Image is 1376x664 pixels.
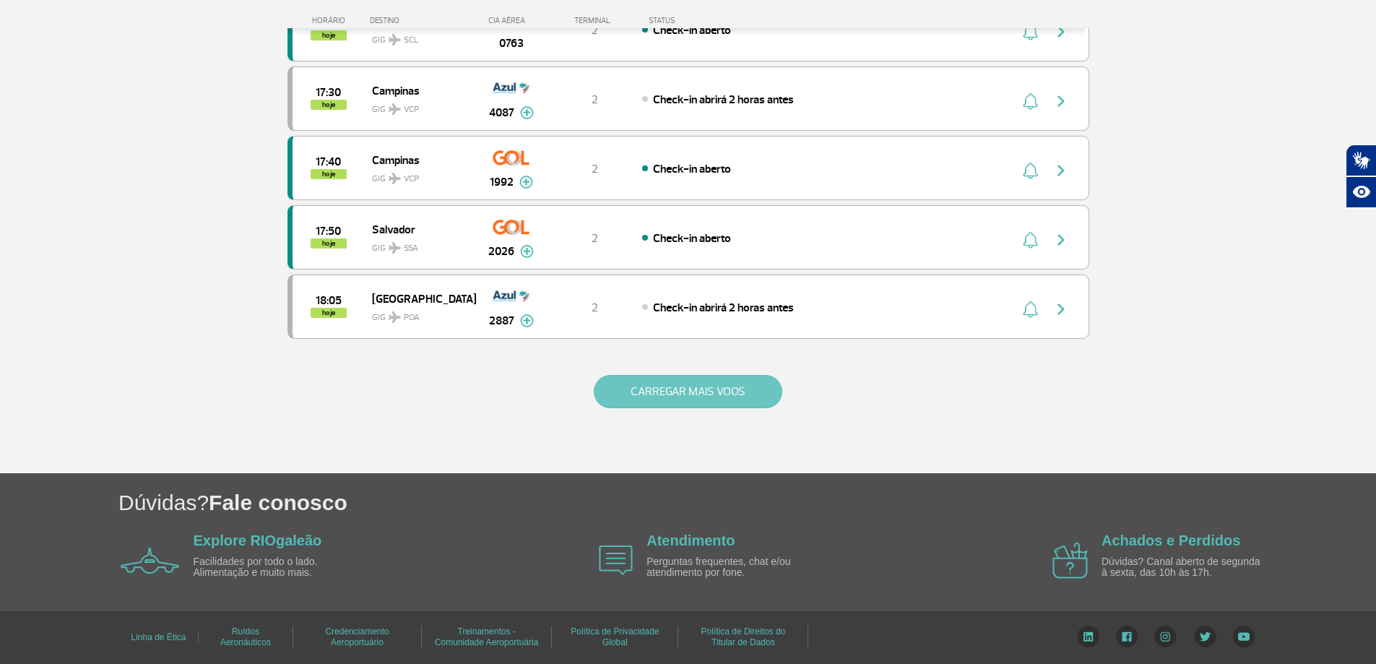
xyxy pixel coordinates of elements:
span: [GEOGRAPHIC_DATA] [372,289,464,308]
img: airplane icon [121,548,179,574]
span: GIG [372,303,464,324]
span: GIG [372,165,464,186]
img: destiny_airplane.svg [389,173,401,184]
span: Campinas [372,81,464,100]
span: 2887 [489,312,514,329]
img: LinkedIn [1077,626,1099,647]
span: 2 [592,301,598,315]
button: CARREGAR MAIS VOOS [594,375,782,408]
span: Salvador [372,220,464,238]
span: SCL [404,34,418,47]
p: Facilidades por todo o lado. Alimentação e muito mais. [194,556,360,579]
img: Facebook [1116,626,1138,647]
img: mais-info-painel-voo.svg [519,176,533,189]
a: Achados e Perdidos [1102,533,1240,548]
div: STATUS [641,16,759,25]
span: Campinas [372,150,464,169]
img: sino-painel-voo.svg [1023,92,1038,110]
div: Plugin de acessibilidade da Hand Talk. [1346,145,1376,208]
span: hoje [311,30,347,40]
span: 2025-09-24 17:30:00 [316,87,341,98]
span: hoje [311,238,347,249]
img: airplane icon [1052,543,1088,579]
a: Credenciamento Aeroportuário [325,621,389,652]
span: 1992 [490,173,514,191]
span: 2026 [488,243,514,260]
span: 2 [592,92,598,107]
span: 2025-09-24 18:05:00 [316,296,342,306]
span: 2025-09-24 17:50:00 [316,226,341,236]
img: Twitter [1194,626,1216,647]
img: mais-info-painel-voo.svg [520,314,534,327]
img: seta-direita-painel-voo.svg [1052,301,1070,318]
img: mais-info-painel-voo.svg [520,106,534,119]
a: Atendimento [646,533,735,548]
span: GIG [372,95,464,116]
img: destiny_airplane.svg [389,34,401,46]
span: hoje [311,308,347,318]
a: Treinamentos - Comunidade Aeroportuária [435,621,538,652]
img: seta-direita-painel-voo.svg [1052,92,1070,110]
a: Explore RIOgaleão [194,533,322,548]
span: VCP [404,103,419,116]
div: DESTINO [370,16,475,25]
img: seta-direita-painel-voo.svg [1052,162,1070,179]
span: 0763 [499,35,524,52]
img: destiny_airplane.svg [389,311,401,323]
span: Check-in abrirá 2 horas antes [653,301,794,315]
a: Linha de Ética [131,627,186,647]
span: VCP [404,173,419,186]
span: 2 [592,162,598,176]
span: Check-in aberto [653,162,731,176]
span: 2 [592,23,598,38]
img: sino-painel-voo.svg [1023,162,1038,179]
img: YouTube [1233,626,1255,647]
a: Política de Privacidade Global [571,621,659,652]
button: Abrir recursos assistivos. [1346,176,1376,208]
img: sino-painel-voo.svg [1023,301,1038,318]
span: 2025-09-24 17:40:00 [316,157,341,167]
span: Check-in aberto [653,23,731,38]
div: CIA AÉREA [475,16,548,25]
img: sino-painel-voo.svg [1023,231,1038,249]
a: Política de Direitos do Titular de Dados [701,621,786,652]
h1: Dúvidas? [118,488,1376,517]
span: 2 [592,231,598,246]
span: 4087 [489,104,514,121]
img: airplane icon [599,546,633,575]
span: GIG [372,234,464,255]
img: Instagram [1154,626,1177,647]
img: destiny_airplane.svg [389,103,401,115]
div: TERMINAL [548,16,641,25]
p: Dúvidas? Canal aberto de segunda à sexta, das 10h às 17h. [1102,556,1268,579]
img: destiny_airplane.svg [389,242,401,254]
span: Check-in abrirá 2 horas antes [653,92,794,107]
span: Fale conosco [209,491,347,514]
img: seta-direita-painel-voo.svg [1052,231,1070,249]
span: Check-in aberto [653,231,731,246]
div: HORÁRIO [292,16,371,25]
span: hoje [311,169,347,179]
img: mais-info-painel-voo.svg [520,245,534,258]
button: Abrir tradutor de língua de sinais. [1346,145,1376,176]
span: POA [404,311,420,324]
span: hoje [311,100,347,110]
p: Perguntas frequentes, chat e/ou atendimento por fone. [646,556,813,579]
span: SSA [404,242,418,255]
span: GIG [372,26,464,47]
a: Ruídos Aeronáuticos [220,621,271,652]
